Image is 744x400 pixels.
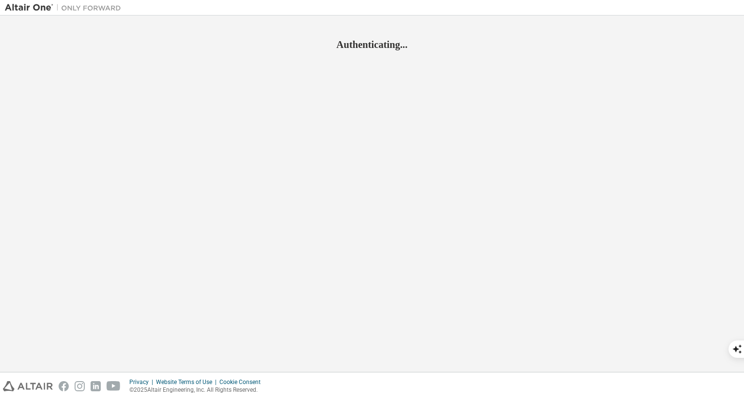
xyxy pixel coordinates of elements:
img: Altair One [5,3,126,13]
div: Cookie Consent [219,378,266,386]
img: facebook.svg [59,381,69,391]
img: instagram.svg [75,381,85,391]
img: altair_logo.svg [3,381,53,391]
div: Privacy [129,378,156,386]
img: youtube.svg [107,381,121,391]
p: © 2025 Altair Engineering, Inc. All Rights Reserved. [129,386,266,394]
img: linkedin.svg [91,381,101,391]
div: Website Terms of Use [156,378,219,386]
h2: Authenticating... [5,38,739,51]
